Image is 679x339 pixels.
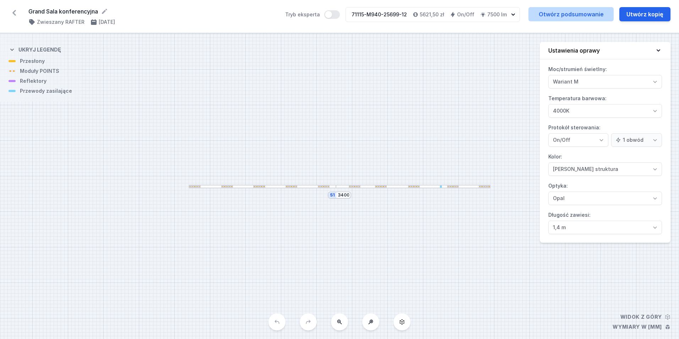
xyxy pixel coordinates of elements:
h4: 7500 lm [487,11,507,18]
select: Protokół sterowania: [548,133,608,147]
h4: 5621,50 zł [420,11,444,18]
button: 71115-M940-25699-125621,50 złOn/Off7500 lm [346,7,520,22]
button: Ukryj legendę [9,41,61,58]
h4: Ukryj legendę [18,46,61,53]
h4: Ustawienia oprawy [548,46,600,55]
h4: On/Off [457,11,474,18]
form: Grand Sala konferencyjna [28,7,277,16]
div: 71115-M940-25699-12 [352,11,407,18]
select: Moc/strumień świetlny: [548,75,662,88]
label: Protokół sterowania: [548,122,662,147]
input: Wymiar [mm] [338,192,349,198]
label: Optyka: [548,180,662,205]
select: Optyka: [548,192,662,205]
label: Moc/strumień świetlny: [548,64,662,88]
h4: [DATE] [99,18,115,26]
label: Tryb eksperta [285,10,340,19]
select: Kolor: [548,162,662,176]
button: Edytuj nazwę projektu [101,8,108,15]
button: Tryb eksperta [324,10,340,19]
button: Utwórz kopię [619,7,670,21]
button: Ustawienia oprawy [540,42,670,59]
select: Protokół sterowania: [611,133,662,147]
h4: Zwieszany RAFTER [37,18,85,26]
label: Temperatura barwowa: [548,93,662,118]
label: Długość zawiesi: [548,209,662,234]
label: Kolor: [548,151,662,176]
a: Otwórz podsumowanie [528,7,614,21]
select: Temperatura barwowa: [548,104,662,118]
select: Długość zawiesi: [548,221,662,234]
